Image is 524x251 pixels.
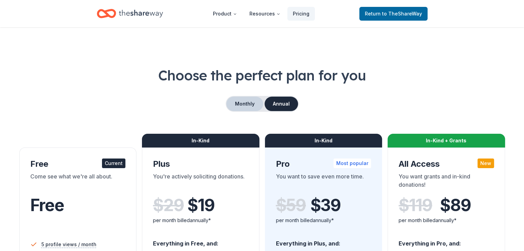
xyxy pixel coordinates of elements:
[399,172,494,192] div: You want grants and in-kind donations!
[30,195,64,215] span: Free
[97,6,163,22] a: Home
[102,159,125,168] div: Current
[399,233,494,248] div: Everything in Pro, and:
[333,159,371,168] div: Most popular
[399,216,494,225] div: per month billed annually*
[207,6,315,22] nav: Main
[310,196,341,215] span: $ 39
[244,7,286,21] button: Resources
[153,172,248,192] div: You're actively soliciting donations.
[41,240,96,249] span: 5 profile views / month
[276,233,371,248] div: Everything in Plus, and:
[382,11,422,17] span: to TheShareWay
[365,10,422,18] span: Return
[30,172,126,192] div: Come see what we're all about.
[276,159,371,170] div: Pro
[359,7,428,21] a: Returnto TheShareWay
[276,172,371,192] div: You want to save even more time.
[153,159,248,170] div: Plus
[276,216,371,225] div: per month billed annually*
[207,7,243,21] button: Product
[226,97,263,111] button: Monthly
[399,159,494,170] div: All Access
[187,196,214,215] span: $ 19
[388,134,505,148] div: In-Kind + Grants
[17,66,507,85] h1: Choose the perfect plan for you
[265,97,298,111] button: Annual
[153,233,248,248] div: Everything in Free, and:
[142,134,259,148] div: In-Kind
[477,159,494,168] div: New
[30,159,126,170] div: Free
[153,216,248,225] div: per month billed annually*
[440,196,471,215] span: $ 89
[265,134,382,148] div: In-Kind
[287,7,315,21] a: Pricing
